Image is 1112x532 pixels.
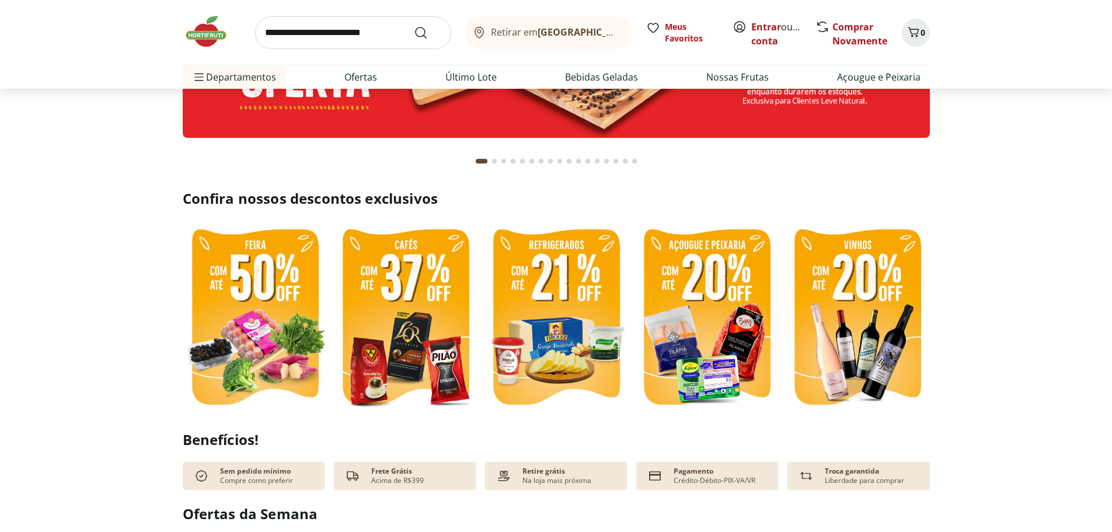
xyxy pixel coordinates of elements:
p: Acima de R$399 [371,476,424,485]
span: 0 [921,27,925,38]
a: Açougue e Peixaria [837,70,921,84]
p: Liberdade para comprar [825,476,904,485]
p: Crédito-Débito-PIX-VA/VR [674,476,755,485]
button: Go to page 7 from fs-carousel [536,147,546,175]
button: Go to page 2 from fs-carousel [490,147,499,175]
button: Go to page 3 from fs-carousel [499,147,508,175]
button: Go to page 17 from fs-carousel [630,147,639,175]
p: Pagamento [674,467,713,476]
img: Devolução [797,467,815,485]
button: Go to page 9 from fs-carousel [555,147,564,175]
p: Troca garantida [825,467,879,476]
button: Retirar em[GEOGRAPHIC_DATA]/[GEOGRAPHIC_DATA] [465,16,632,49]
img: payment [494,467,513,485]
b: [GEOGRAPHIC_DATA]/[GEOGRAPHIC_DATA] [538,26,734,39]
img: café [333,222,478,415]
h2: Ofertas da Semana [183,504,930,524]
button: Go to page 4 from fs-carousel [508,147,518,175]
a: Comprar Novamente [832,20,887,47]
img: vinhos [785,222,930,415]
button: Go to page 6 from fs-carousel [527,147,536,175]
p: Na loja mais próxima [522,476,591,485]
p: Frete Grátis [371,467,412,476]
a: Último Lote [445,70,497,84]
h2: Benefícios! [183,432,930,448]
span: ou [751,20,803,48]
a: Bebidas Geladas [565,70,638,84]
a: Ofertas [344,70,377,84]
button: Go to page 8 from fs-carousel [546,147,555,175]
img: check [192,467,211,485]
span: Departamentos [192,63,276,91]
a: Criar conta [751,20,815,47]
button: Go to page 13 from fs-carousel [592,147,602,175]
button: Go to page 11 from fs-carousel [574,147,583,175]
button: Go to page 14 from fs-carousel [602,147,611,175]
button: Go to page 12 from fs-carousel [583,147,592,175]
button: Go to page 10 from fs-carousel [564,147,574,175]
a: Meus Favoritos [646,21,719,44]
p: Sem pedido mínimo [220,467,291,476]
img: card [646,467,664,485]
input: search [255,16,451,49]
button: Carrinho [902,19,930,47]
button: Menu [192,63,206,91]
a: Nossas Frutas [706,70,769,84]
span: Meus Favoritos [665,21,719,44]
a: Entrar [751,20,781,33]
img: refrigerados [484,222,629,415]
button: Go to page 16 from fs-carousel [621,147,630,175]
img: truck [343,467,362,485]
button: Submit Search [414,26,442,40]
p: Compre como preferir [220,476,293,485]
button: Go to page 5 from fs-carousel [518,147,527,175]
p: Retire grátis [522,467,565,476]
img: Hortifruti [183,14,241,49]
h2: Confira nossos descontos exclusivos [183,189,930,208]
img: resfriados [635,222,779,415]
img: feira [183,222,327,415]
span: Retirar em [491,27,620,37]
button: Current page from fs-carousel [473,147,490,175]
button: Go to page 15 from fs-carousel [611,147,621,175]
